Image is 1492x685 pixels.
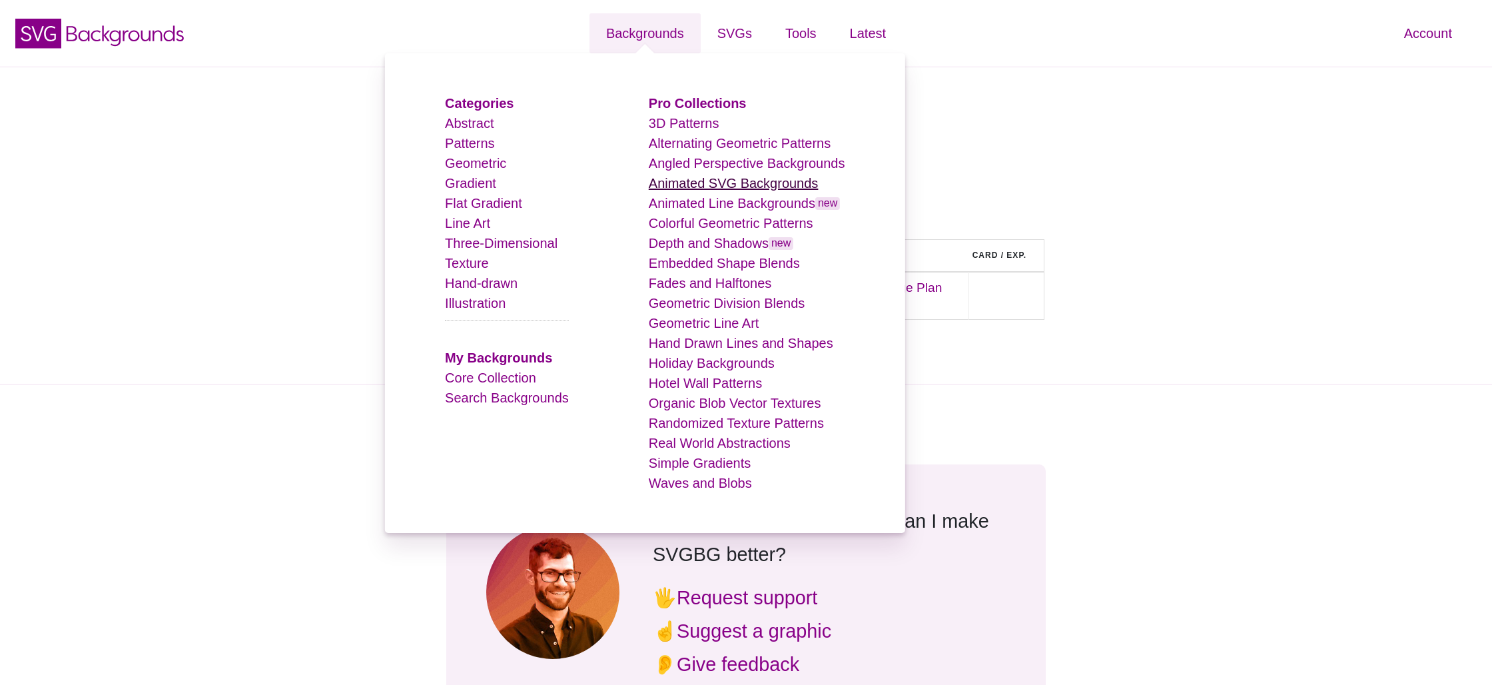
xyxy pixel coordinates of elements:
[5,75,81,86] abbr: Enabling validation will send analytics events to the Bazaarvoice validation service. If an event...
[649,376,762,390] a: Hotel Wall Patterns
[445,276,518,291] a: Hand-drawn
[649,436,791,450] a: Real World Abstractions
[677,654,799,675] a: Give feedback
[649,336,833,350] a: Hand Drawn Lines and Shapes
[677,587,817,608] a: Request support
[649,96,747,111] a: Pro Collections
[649,236,794,251] a: Depth and Shadowsnew
[653,614,1006,648] p: ☝
[445,236,558,251] a: Three-Dimensional
[445,96,514,111] a: Categories
[1387,13,1469,53] a: Account
[677,620,831,642] a: Suggest a graphic
[445,116,494,131] a: Abstract
[649,216,813,231] a: Colorful Geometric Patterns
[445,156,506,171] a: Geometric
[865,277,965,299] a: Change Plan
[445,136,494,151] a: Patterns
[649,116,719,131] a: 3D Patterns
[649,276,772,291] a: Fades and Halftones
[445,196,522,211] a: Flat Gradient
[653,504,1006,571] p: I'm [PERSON_NAME]. How can I make SVGBG better?
[649,476,752,490] a: Waves and Blobs
[969,239,1044,271] th: Card / Exp.
[445,176,496,191] a: Gradient
[865,277,965,315] div: ‌
[649,456,751,470] a: Simple Gradients
[653,648,1006,681] p: 👂
[815,197,840,210] span: new
[445,216,490,231] a: Line Art
[5,5,194,17] p: Analytics Inspector 1.7.0
[649,256,800,271] a: Embedded Shape Blends
[445,350,552,365] a: My Backgrounds
[649,416,824,430] a: Randomized Texture Patterns
[649,196,841,211] a: Animated Line Backgroundsnew
[649,356,775,370] a: Holiday Backgrounds
[861,239,969,271] th: Actions
[649,136,831,151] a: Alternating Geometric Patterns
[5,32,194,53] h5: Bazaarvoice Analytics content is not detected on this page.
[649,396,821,410] a: Organic Blob Vector Textures
[486,526,619,659] img: Matt Visiwig Headshot
[833,13,903,53] a: Latest
[769,13,833,53] a: Tools
[649,296,805,311] a: Geometric Division Blends
[589,13,701,53] a: Backgrounds
[649,156,845,171] a: Angled Perspective Backgrounds
[445,370,536,385] a: Core Collection
[649,176,819,191] a: Animated SVG Backgrounds
[5,75,81,86] a: Enable Validation
[445,390,569,405] a: Search Backgrounds
[445,296,506,311] a: Illustration
[701,13,769,53] a: SVGs
[649,316,759,331] a: Geometric Line Art
[445,256,489,271] a: Texture
[653,581,1006,614] p: 🖐
[769,237,793,250] span: new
